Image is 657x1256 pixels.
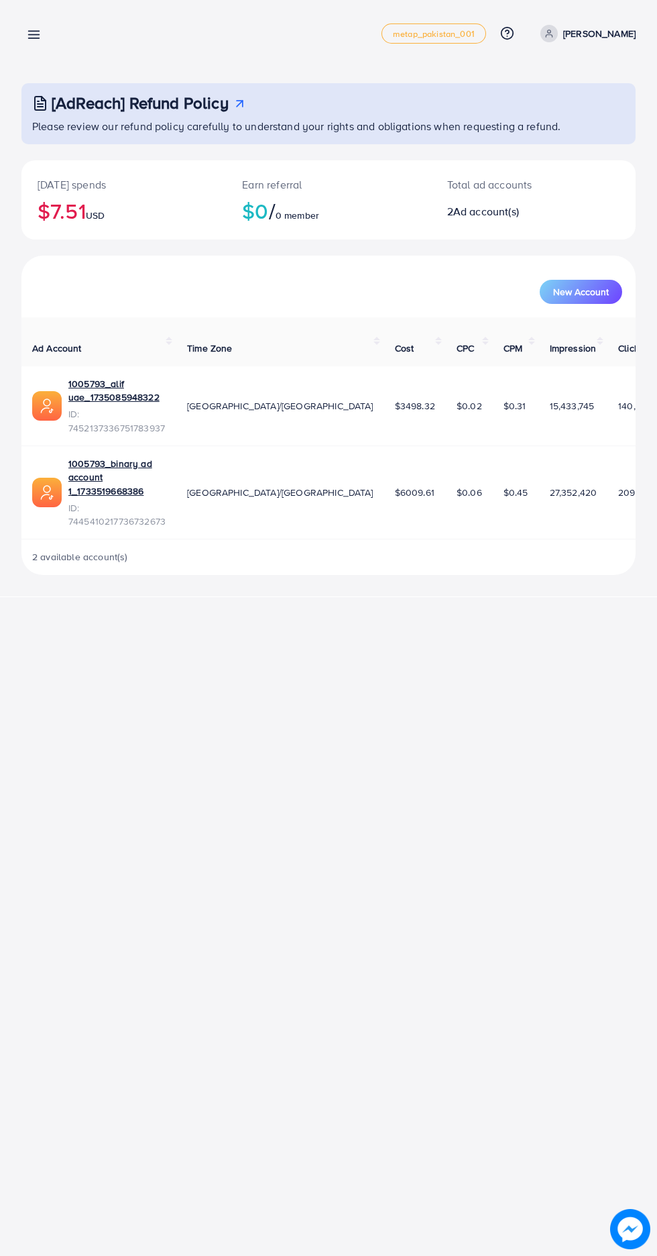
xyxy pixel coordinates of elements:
[242,176,414,193] p: Earn referral
[457,486,482,499] span: $0.06
[187,399,373,413] span: [GEOGRAPHIC_DATA]/[GEOGRAPHIC_DATA]
[395,399,435,413] span: $3498.32
[68,501,166,529] span: ID: 7445410217736732673
[618,342,644,355] span: Clicks
[395,486,434,499] span: $6009.61
[68,377,166,405] a: 1005793_alif uae_1735085948322
[453,204,519,219] span: Ad account(s)
[269,195,276,226] span: /
[52,93,229,113] h3: [AdReach] Refund Policy
[38,176,210,193] p: [DATE] spends
[32,550,128,564] span: 2 available account(s)
[610,1209,650,1249] img: image
[32,342,82,355] span: Ad Account
[553,287,609,297] span: New Account
[276,209,319,222] span: 0 member
[187,342,232,355] span: Time Zone
[618,486,654,499] span: 209,203
[457,399,482,413] span: $0.02
[395,342,414,355] span: Cost
[68,457,166,498] a: 1005793_binary ad account 1_1733519668386
[32,478,62,507] img: ic-ads-acc.e4c84228.svg
[550,486,597,499] span: 27,352,420
[447,176,569,193] p: Total ad accounts
[447,205,569,218] h2: 2
[187,486,373,499] span: [GEOGRAPHIC_DATA]/[GEOGRAPHIC_DATA]
[563,25,636,42] p: [PERSON_NAME]
[503,342,522,355] span: CPM
[86,209,105,222] span: USD
[535,25,636,42] a: [PERSON_NAME]
[550,342,597,355] span: Impression
[32,118,628,134] p: Please review our refund policy carefully to understand your rights and obligations when requesti...
[68,407,166,435] span: ID: 7452137336751783937
[393,30,475,38] span: metap_pakistan_001
[32,391,62,421] img: ic-ads-acc.e4c84228.svg
[503,399,526,413] span: $0.31
[540,280,622,304] button: New Account
[38,198,210,223] h2: $7.51
[550,399,595,413] span: 15,433,745
[457,342,474,355] span: CPC
[242,198,414,223] h2: $0
[618,399,652,413] span: 140,632
[503,486,528,499] span: $0.45
[381,23,486,44] a: metap_pakistan_001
